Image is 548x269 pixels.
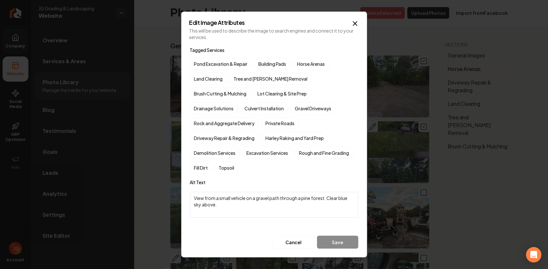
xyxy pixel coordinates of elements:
[190,162,212,174] label: Fill Dirt
[273,236,314,249] button: Cancel
[189,27,359,40] p: This will be used to describe the image to search engines and connect it to your services.
[230,73,312,85] label: Tree and [PERSON_NAME] Removal
[190,102,238,115] label: Drainage Solutions
[293,58,329,70] label: Horse Arenas
[189,20,359,25] h2: Edit Image Attributes
[190,117,259,129] label: Rock and Aggregate Delivery
[262,132,328,144] label: Harley Raking and Yard Prep
[243,147,293,159] label: Excavation Services
[262,117,299,129] label: Private Roads
[190,192,358,218] textarea: View from a small vehicle on a gravel path through a pine forest. Clear blue sky above.
[190,132,259,144] label: Driveway Repair & Regrading
[254,87,311,100] label: Lot Clearing & Site Prep
[190,73,227,85] label: Land Clearing
[190,147,240,159] label: Demolition Services
[295,147,354,159] label: Rough and Fine Grading
[190,179,358,185] label: Alt Text
[190,87,251,100] label: Brush Cutting & Mulching
[190,58,252,70] label: Pond Excavation & Repair
[291,102,336,115] label: Gravel Driveways
[254,58,291,70] label: Building Pads
[241,102,288,115] label: Culvert Installation
[190,47,225,53] label: Tagged Services
[215,162,239,174] label: Topsoil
